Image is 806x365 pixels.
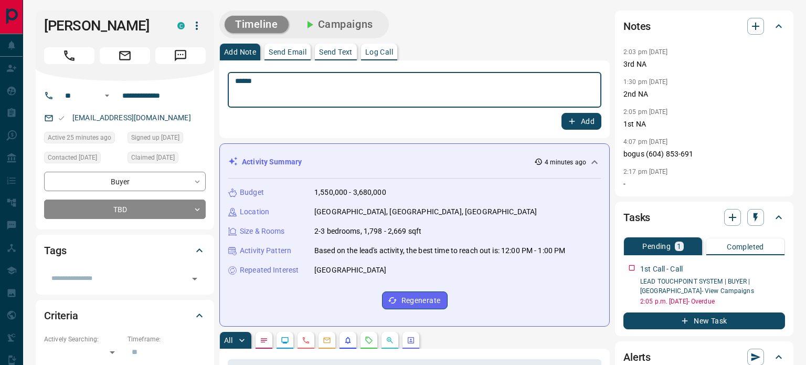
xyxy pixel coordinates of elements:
[44,132,122,147] div: Tue Aug 12 2025
[365,336,373,345] svg: Requests
[623,179,785,190] p: -
[344,336,352,345] svg: Listing Alerts
[44,238,206,263] div: Tags
[623,138,668,145] p: 4:07 pm [DATE]
[623,209,650,226] h2: Tasks
[177,22,185,29] div: condos.ca
[623,108,668,116] p: 2:05 pm [DATE]
[281,336,289,345] svg: Lead Browsing Activity
[155,47,206,64] span: Message
[623,312,785,329] button: New Task
[319,48,353,56] p: Send Text
[48,132,111,143] span: Active 25 minutes ago
[314,245,565,256] p: Based on the lead's activity, the best time to reach out is: 12:00 PM - 1:00 PM
[260,336,268,345] svg: Notes
[623,18,651,35] h2: Notes
[640,297,785,306] p: 2:05 p.m. [DATE] - Overdue
[128,335,206,344] p: Timeframe:
[623,205,785,230] div: Tasks
[623,48,668,56] p: 2:03 pm [DATE]
[44,17,162,34] h1: [PERSON_NAME]
[44,335,122,344] p: Actively Searching:
[44,152,122,166] div: Sat Jul 26 2025
[44,242,66,259] h2: Tags
[323,336,331,345] svg: Emails
[561,113,601,130] button: Add
[44,307,78,324] h2: Criteria
[314,187,386,198] p: 1,550,000 - 3,680,000
[100,47,150,64] span: Email
[314,226,421,237] p: 2-3 bedrooms, 1,798 - 2,669 sqft
[623,168,668,175] p: 2:17 pm [DATE]
[48,152,97,163] span: Contacted [DATE]
[365,48,393,56] p: Log Call
[225,16,289,33] button: Timeline
[293,16,384,33] button: Campaigns
[240,265,299,276] p: Repeated Interest
[44,200,206,219] div: TBD
[386,336,394,345] svg: Opportunities
[314,206,537,217] p: [GEOGRAPHIC_DATA], [GEOGRAPHIC_DATA], [GEOGRAPHIC_DATA]
[269,48,306,56] p: Send Email
[131,152,175,163] span: Claimed [DATE]
[44,47,94,64] span: Call
[623,149,785,160] p: bogus (604) 853-691
[677,243,681,250] p: 1
[72,113,191,122] a: [EMAIL_ADDRESS][DOMAIN_NAME]
[128,152,206,166] div: Sat Jul 26 2025
[623,119,785,130] p: 1st NA
[623,78,668,86] p: 1:30 pm [DATE]
[101,89,113,102] button: Open
[302,336,310,345] svg: Calls
[128,132,206,147] div: Sat Jul 26 2025
[623,59,785,70] p: 3rd NA
[623,14,785,39] div: Notes
[407,336,415,345] svg: Agent Actions
[240,206,269,217] p: Location
[640,264,683,275] p: 1st Call - Call
[240,226,285,237] p: Size & Rooms
[545,158,586,167] p: 4 minutes ago
[314,265,386,276] p: [GEOGRAPHIC_DATA]
[240,187,264,198] p: Budget
[131,132,179,143] span: Signed up [DATE]
[228,152,601,172] div: Activity Summary4 minutes ago
[642,243,671,250] p: Pending
[58,114,65,122] svg: Email Valid
[224,337,232,344] p: All
[224,48,256,56] p: Add Note
[44,172,206,191] div: Buyer
[382,291,448,309] button: Regenerate
[623,89,785,100] p: 2nd NA
[640,278,754,295] a: LEAD TOUCHPOINT SYSTEM | BUYER | [GEOGRAPHIC_DATA]- View Campaigns
[240,245,291,256] p: Activity Pattern
[727,243,764,251] p: Completed
[242,157,302,168] p: Activity Summary
[44,303,206,328] div: Criteria
[187,272,202,286] button: Open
